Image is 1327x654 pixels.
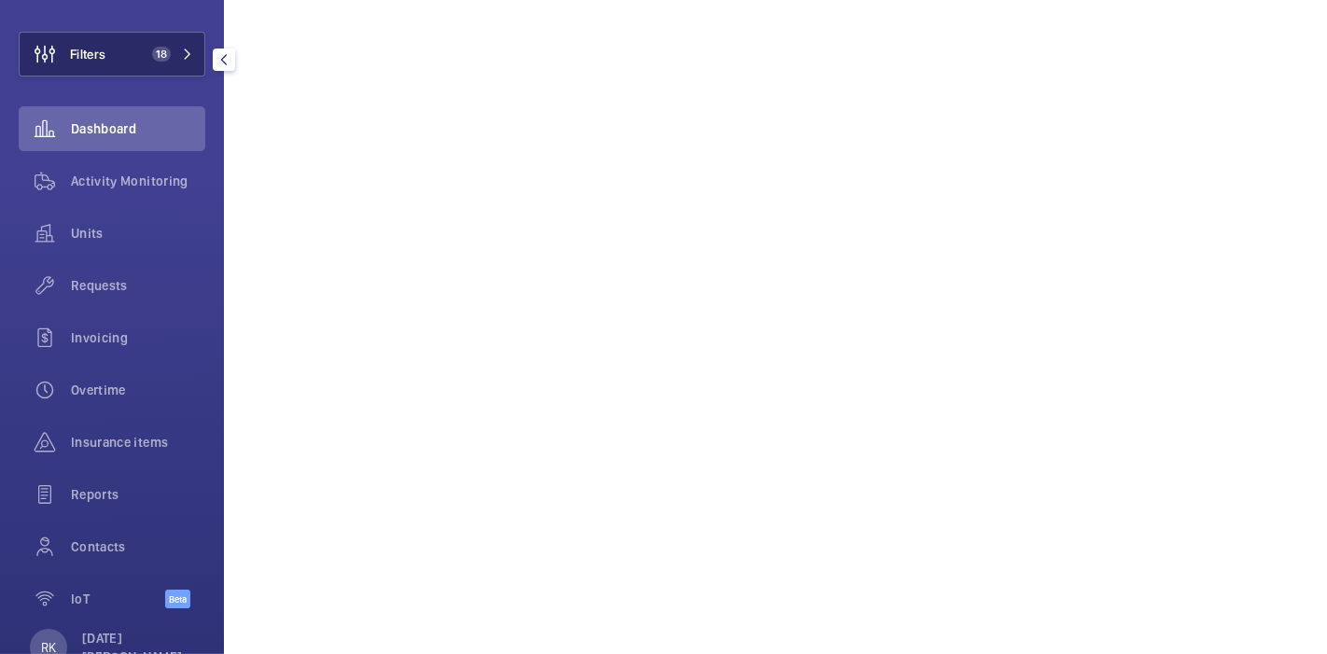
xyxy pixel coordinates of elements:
[71,328,205,347] span: Invoicing
[71,433,205,452] span: Insurance items
[71,224,205,243] span: Units
[70,45,105,63] span: Filters
[71,485,205,504] span: Reports
[71,172,205,190] span: Activity Monitoring
[71,381,205,399] span: Overtime
[19,32,205,77] button: Filters18
[165,590,190,608] span: Beta
[71,537,205,556] span: Contacts
[71,590,165,608] span: IoT
[71,119,205,138] span: Dashboard
[71,276,205,295] span: Requests
[152,47,171,62] span: 18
